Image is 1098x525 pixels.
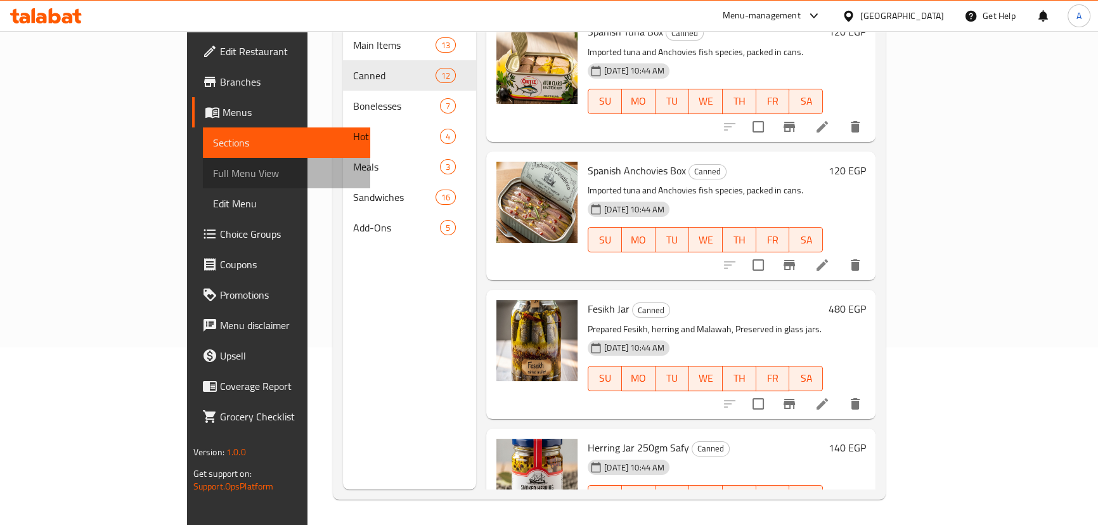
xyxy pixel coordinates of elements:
[728,489,751,507] span: TH
[220,44,360,59] span: Edit Restaurant
[593,489,617,507] span: SU
[840,112,870,142] button: delete
[343,212,476,243] div: Add-Ons5
[343,30,476,60] div: Main Items13
[692,441,730,457] div: Canned
[789,227,823,252] button: SA
[353,98,440,113] span: Bonelesses
[343,182,476,212] div: Sandwiches16
[343,60,476,91] div: Canned12
[213,196,360,211] span: Edit Menu
[789,89,823,114] button: SA
[694,369,718,387] span: WE
[220,318,360,333] span: Menu disclaimer
[353,159,440,174] span: Meals
[774,112,804,142] button: Branch-specific-item
[723,8,801,23] div: Menu-management
[436,190,456,205] div: items
[756,366,790,391] button: FR
[761,369,785,387] span: FR
[192,401,370,432] a: Grocery Checklist
[761,231,785,249] span: FR
[588,366,622,391] button: SU
[815,257,830,273] a: Edit menu item
[622,227,656,252] button: MO
[343,121,476,152] div: Hot4
[774,389,804,419] button: Branch-specific-item
[794,489,818,507] span: SA
[694,92,718,110] span: WE
[440,129,456,144] div: items
[343,25,476,248] nav: Menu sections
[661,369,684,387] span: TU
[440,98,456,113] div: items
[840,250,870,280] button: delete
[353,129,440,144] span: Hot
[496,300,578,381] img: Fesikh Jar
[588,485,622,510] button: SU
[192,36,370,67] a: Edit Restaurant
[193,465,252,482] span: Get support on:
[756,485,790,510] button: FR
[828,439,865,457] h6: 140 EGP
[220,257,360,272] span: Coupons
[436,191,455,204] span: 16
[496,439,578,520] img: Herring Jar 250gm Safy
[203,188,370,219] a: Edit Menu
[622,89,656,114] button: MO
[723,485,756,510] button: TH
[694,231,718,249] span: WE
[656,366,689,391] button: TU
[436,39,455,51] span: 13
[689,227,723,252] button: WE
[220,409,360,424] span: Grocery Checklist
[688,164,727,179] div: Canned
[220,74,360,89] span: Branches
[756,227,790,252] button: FR
[661,92,684,110] span: TU
[599,342,669,354] span: [DATE] 10:44 AM
[632,302,670,318] div: Canned
[193,444,224,460] span: Version:
[599,65,669,77] span: [DATE] 10:44 AM
[689,485,723,510] button: WE
[745,252,772,278] span: Select to update
[593,92,617,110] span: SU
[203,158,370,188] a: Full Menu View
[496,162,578,243] img: Spanish Anchovies Box
[193,478,274,495] a: Support.OpsPlatform
[223,105,360,120] span: Menus
[627,231,650,249] span: MO
[343,91,476,121] div: Bonelesses7
[689,366,723,391] button: WE
[627,92,650,110] span: MO
[756,89,790,114] button: FR
[220,226,360,242] span: Choice Groups
[661,489,684,507] span: TU
[441,161,455,173] span: 3
[692,441,729,456] span: Canned
[593,369,617,387] span: SU
[496,23,578,104] img: Spanish Tuna Box
[213,165,360,181] span: Full Menu View
[441,100,455,112] span: 7
[794,92,818,110] span: SA
[440,220,456,235] div: items
[728,92,751,110] span: TH
[220,348,360,363] span: Upsell
[588,321,823,337] p: Prepared Fesikh, herring and Malawah, Preserved in glass jars.
[1076,9,1082,23] span: A
[436,37,456,53] div: items
[353,220,440,235] span: Add-Ons
[588,183,823,198] p: Imported tuna and Anchovies fish species, packed in cans.
[689,89,723,114] button: WE
[656,89,689,114] button: TU
[192,219,370,249] a: Choice Groups
[694,489,718,507] span: WE
[666,26,703,41] span: Canned
[192,310,370,340] a: Menu disclaimer
[599,462,669,474] span: [DATE] 10:44 AM
[656,485,689,510] button: TU
[723,227,756,252] button: TH
[441,131,455,143] span: 4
